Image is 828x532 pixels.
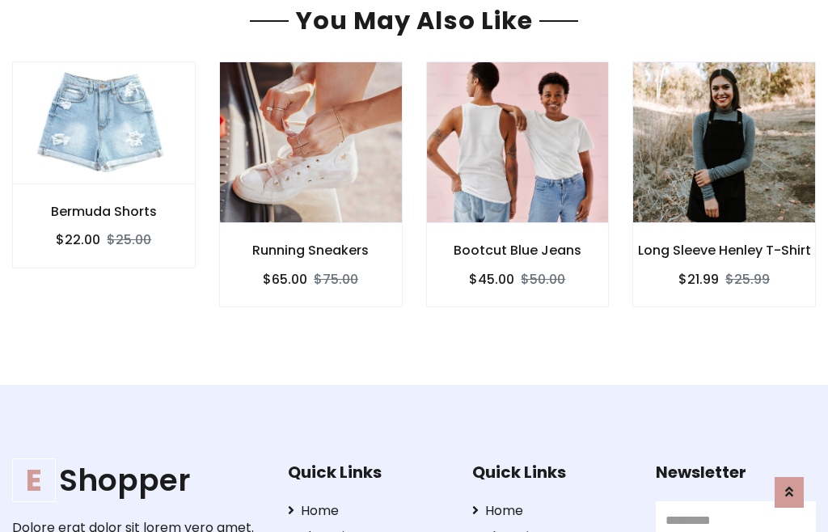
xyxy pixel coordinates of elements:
span: You May Also Like [289,3,539,38]
a: Long Sleeve Henley T-Shirt $21.99$25.99 [632,61,816,306]
h6: Bermuda Shorts [13,204,195,219]
del: $50.00 [521,270,565,289]
del: $25.99 [725,270,770,289]
a: EShopper [12,462,263,499]
h6: Long Sleeve Henley T-Shirt [633,243,815,258]
h5: Quick Links [288,462,448,482]
h6: $21.99 [678,272,719,287]
h5: Quick Links [472,462,632,482]
del: $75.00 [314,270,358,289]
h5: Newsletter [656,462,816,482]
h6: $22.00 [56,232,100,247]
span: E [12,458,56,502]
h6: Bootcut Blue Jeans [427,243,609,258]
h6: $65.00 [263,272,307,287]
a: Home [288,501,448,521]
a: Running Sneakers $65.00$75.00 [219,61,403,306]
h6: $45.00 [469,272,514,287]
a: Home [472,501,632,521]
h1: Shopper [12,462,263,499]
a: Bootcut Blue Jeans $45.00$50.00 [426,61,610,306]
a: Bermuda Shorts $22.00$25.00 [12,61,196,268]
h6: Running Sneakers [220,243,402,258]
del: $25.00 [107,230,151,249]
